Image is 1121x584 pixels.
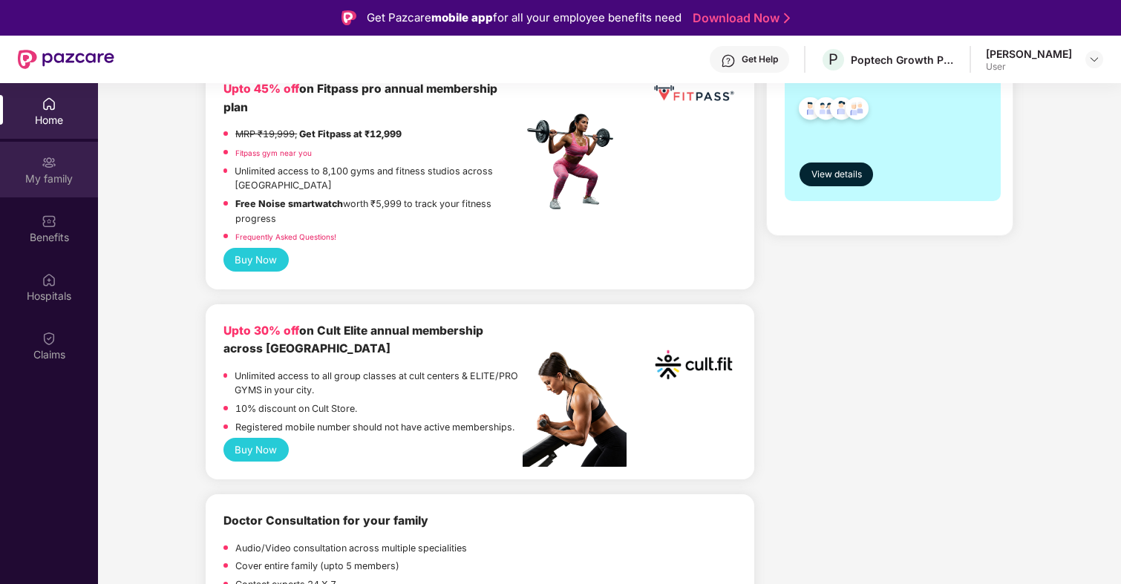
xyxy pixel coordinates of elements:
img: Logo [341,10,356,25]
img: svg+xml;base64,PHN2ZyBpZD0iSGVscC0zMngzMiIgeG1sbnM9Imh0dHA6Ly93d3cudzMub3JnLzIwMDAvc3ZnIiB3aWR0aD... [721,53,736,68]
del: MRP ₹19,999, [235,128,297,140]
a: Fitpass gym near you [235,148,312,157]
strong: Free Noise smartwatch [235,198,343,209]
a: Frequently Asked Questions! [235,232,336,241]
img: fppp.png [651,80,736,107]
button: Buy Now [223,248,289,272]
img: pc2.png [523,352,627,467]
div: Get Help [742,53,778,65]
b: Upto 45% off [223,82,299,96]
img: fpp.png [523,110,627,214]
img: svg+xml;base64,PHN2ZyBpZD0iRHJvcGRvd24tMzJ4MzIiIHhtbG5zPSJodHRwOi8vd3d3LnczLm9yZy8yMDAwL3N2ZyIgd2... [1088,53,1100,65]
p: 10% discount on Cult Store. [235,401,357,416]
img: New Pazcare Logo [18,50,114,69]
img: svg+xml;base64,PHN2ZyB4bWxucz0iaHR0cDovL3d3dy53My5vcmcvMjAwMC9zdmciIHdpZHRoPSI0OC45NDMiIGhlaWdodD... [792,93,829,129]
strong: Get Fitpass at ₹12,999 [299,128,402,140]
img: svg+xml;base64,PHN2ZyBpZD0iQmVuZWZpdHMiIHhtbG5zPSJodHRwOi8vd3d3LnczLm9yZy8yMDAwL3N2ZyIgd2lkdGg9Ij... [42,214,56,229]
span: View details [811,168,862,182]
a: Download Now [693,10,785,26]
img: svg+xml;base64,PHN2ZyBpZD0iSG9zcGl0YWxzIiB4bWxucz0iaHR0cDovL3d3dy53My5vcmcvMjAwMC9zdmciIHdpZHRoPS... [42,272,56,287]
img: svg+xml;base64,PHN2ZyBpZD0iQ2xhaW0iIHhtbG5zPSJodHRwOi8vd3d3LnczLm9yZy8yMDAwL3N2ZyIgd2lkdGg9IjIwIi... [42,331,56,346]
img: cult.png [651,322,736,407]
p: Audio/Video consultation across multiple specialities [235,541,467,556]
button: View details [800,163,873,186]
img: Stroke [784,10,790,26]
p: Cover entire family (upto 5 members) [235,559,399,574]
b: on Cult Elite annual membership across [GEOGRAPHIC_DATA] [223,324,483,355]
div: User [986,61,1072,73]
p: Unlimited access to all group classes at cult centers & ELITE/PRO GYMS in your city. [235,369,523,398]
p: Unlimited access to 8,100 gyms and fitness studios across [GEOGRAPHIC_DATA] [235,164,523,193]
div: Poptech Growth Private Limited [851,53,955,67]
button: Buy Now [223,438,289,462]
img: svg+xml;base64,PHN2ZyB4bWxucz0iaHR0cDovL3d3dy53My5vcmcvMjAwMC9zdmciIHdpZHRoPSI0OC45NDMiIGhlaWdodD... [839,93,875,129]
div: [PERSON_NAME] [986,47,1072,61]
span: P [829,50,838,68]
img: svg+xml;base64,PHN2ZyB4bWxucz0iaHR0cDovL3d3dy53My5vcmcvMjAwMC9zdmciIHdpZHRoPSI0OC45NDMiIGhlaWdodD... [823,93,860,129]
b: on Fitpass pro annual membership plan [223,82,497,114]
img: svg+xml;base64,PHN2ZyBpZD0iSG9tZSIgeG1sbnM9Imh0dHA6Ly93d3cudzMub3JnLzIwMDAvc3ZnIiB3aWR0aD0iMjAiIG... [42,96,56,111]
b: Doctor Consultation for your family [223,514,428,528]
img: svg+xml;base64,PHN2ZyB3aWR0aD0iMjAiIGhlaWdodD0iMjAiIHZpZXdCb3g9IjAgMCAyMCAyMCIgZmlsbD0ibm9uZSIgeG... [42,155,56,170]
div: Get Pazcare for all your employee benefits need [367,9,682,27]
p: worth ₹5,999 to track your fitness progress [235,197,523,226]
img: svg+xml;base64,PHN2ZyB4bWxucz0iaHR0cDovL3d3dy53My5vcmcvMjAwMC9zdmciIHdpZHRoPSI0OC45MTUiIGhlaWdodD... [808,93,844,129]
b: Upto 30% off [223,324,299,338]
strong: mobile app [431,10,493,24]
p: Registered mobile number should not have active memberships. [235,420,514,435]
